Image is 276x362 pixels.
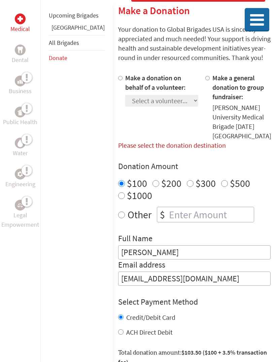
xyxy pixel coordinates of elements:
img: Public Health [18,109,23,115]
img: Engineering [18,171,23,177]
li: Donate [49,51,105,65]
img: Water [18,139,23,147]
a: Upcoming Brigades [49,11,99,19]
p: Business [9,86,32,96]
p: Your donation to Global Brigades USA is sincerely appreciated and much needed! Your support is dr... [118,25,271,63]
div: Water [15,138,26,148]
a: [GEOGRAPHIC_DATA] [51,24,105,31]
label: Email address [118,260,165,272]
p: Water [13,148,28,158]
input: Enter Amount [168,207,254,222]
p: Legal Empowerment [1,211,39,229]
li: All Brigades [49,35,105,51]
div: $ [157,207,168,222]
img: Business [18,78,23,84]
h2: Make a Donation [118,5,271,17]
label: $100 [127,177,147,190]
div: Medical [15,13,26,24]
a: DentalDental [12,45,29,65]
img: Medical [18,16,23,22]
label: Make a general donation to group fundraiser: [212,74,264,101]
li: Panama [49,23,105,35]
label: Make a donation on behalf of a volunteer: [125,74,186,92]
label: Other [128,207,151,223]
p: Medical [10,24,30,34]
div: Engineering [15,169,26,179]
div: Legal Empowerment [15,200,26,211]
h4: Donation Amount [118,161,271,172]
img: Dental [18,47,23,53]
label: $1000 [127,189,152,202]
a: Donate [49,54,67,62]
a: MedicalMedical [10,13,30,34]
div: Public Health [15,107,26,117]
div: Dental [15,45,26,55]
div: [PERSON_NAME] University Medical Brigade [DATE] [GEOGRAPHIC_DATA] [212,103,271,141]
img: Legal Empowerment [18,203,23,207]
input: Enter Full Name [118,246,271,260]
label: Please select the donation destination [118,141,226,150]
a: EngineeringEngineering [5,169,35,189]
label: $200 [161,177,181,190]
input: Your Email [118,272,271,286]
label: $500 [230,177,250,190]
p: Engineering [5,179,35,189]
p: Dental [12,55,29,65]
a: WaterWater [13,138,28,158]
a: All Brigades [49,39,79,47]
a: Public HealthPublic Health [3,107,37,127]
li: Upcoming Brigades [49,8,105,23]
label: ACH Direct Debit [126,328,173,337]
a: BusinessBusiness [9,76,32,96]
div: Business [15,76,26,86]
label: Full Name [118,233,152,246]
a: Legal EmpowermentLegal Empowerment [1,200,39,229]
p: Public Health [3,117,37,127]
label: $300 [196,177,216,190]
label: Credit/Debit Card [126,313,175,322]
h4: Select Payment Method [118,297,271,308]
